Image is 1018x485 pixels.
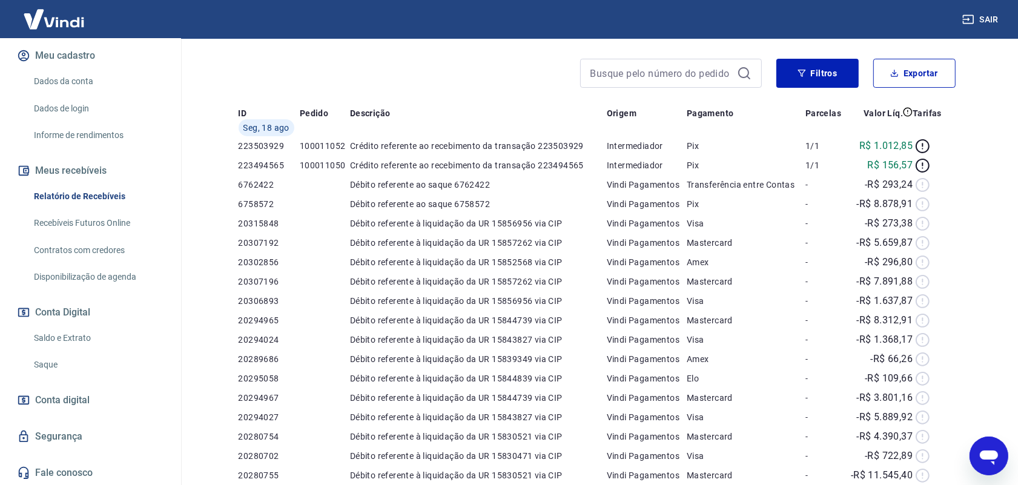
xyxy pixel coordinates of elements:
p: R$ 156,57 [868,158,913,173]
p: Débito referente ao saque 6762422 [350,179,607,191]
p: - [805,411,845,423]
p: - [805,275,845,288]
p: Mastercard [687,275,805,288]
img: Vindi [15,1,93,38]
p: Débito referente à liquidação da UR 15856956 via CIP [350,217,607,229]
p: - [805,314,845,326]
p: Valor Líq. [864,107,903,119]
input: Busque pelo número do pedido [590,64,732,82]
p: -R$ 8.878,91 [856,197,913,211]
span: Seg, 18 ago [243,122,289,134]
p: -R$ 7.891,88 [856,274,913,289]
p: Mastercard [687,237,805,249]
p: -R$ 296,80 [865,255,913,269]
a: Dados da conta [29,69,167,94]
p: -R$ 66,26 [871,352,913,366]
a: Dados de login [29,96,167,121]
span: Conta digital [35,392,90,409]
p: Débito referente à liquidação da UR 15830521 via CIP [350,469,607,481]
p: Débito referente à liquidação da UR 15857262 via CIP [350,237,607,249]
p: Amex [687,353,805,365]
p: - [805,334,845,346]
p: Vindi Pagamentos [607,275,687,288]
p: -R$ 11.545,40 [851,468,913,483]
p: Mastercard [687,469,805,481]
p: Amex [687,256,805,268]
p: - [805,256,845,268]
p: -R$ 4.390,37 [856,429,913,444]
p: 20307192 [239,237,300,249]
p: - [805,295,845,307]
p: Débito referente à liquidação da UR 15856956 via CIP [350,295,607,307]
p: Pix [687,140,805,152]
p: Mastercard [687,314,805,326]
p: Vindi Pagamentos [607,237,687,249]
p: Parcelas [805,107,841,119]
p: -R$ 722,89 [865,449,913,463]
p: Vindi Pagamentos [607,411,687,423]
p: 1/1 [805,140,845,152]
p: Visa [687,334,805,346]
p: - [805,392,845,404]
p: Intermediador [607,159,687,171]
p: 20306893 [239,295,300,307]
p: 20294965 [239,314,300,326]
p: 20294027 [239,411,300,423]
p: 20280702 [239,450,300,462]
p: Vindi Pagamentos [607,179,687,191]
p: Vindi Pagamentos [607,431,687,443]
a: Conta digital [15,387,167,414]
p: Crédito referente ao recebimento da transação 223494565 [350,159,607,171]
p: Visa [687,450,805,462]
p: - [805,450,845,462]
p: 223494565 [239,159,300,171]
p: Vindi Pagamentos [607,217,687,229]
p: 1/1 [805,159,845,171]
p: ID [239,107,247,119]
iframe: Botão para abrir a janela de mensagens [970,437,1008,475]
p: Vindi Pagamentos [607,334,687,346]
a: Informe de rendimentos [29,123,167,148]
button: Exportar [873,59,956,88]
a: Contratos com credores [29,238,167,263]
p: 20294967 [239,392,300,404]
p: Débito referente à liquidação da UR 15844739 via CIP [350,392,607,404]
p: 223503929 [239,140,300,152]
p: - [805,469,845,481]
p: 20280755 [239,469,300,481]
p: Débito referente à liquidação da UR 15843827 via CIP [350,411,607,423]
p: - [805,353,845,365]
p: - [805,237,845,249]
p: Intermediador [607,140,687,152]
p: Vindi Pagamentos [607,198,687,210]
p: 100011050 [300,159,350,171]
p: Descrição [350,107,391,119]
a: Disponibilização de agenda [29,265,167,289]
p: Vindi Pagamentos [607,353,687,365]
p: 6758572 [239,198,300,210]
p: Débito referente à liquidação da UR 15857262 via CIP [350,275,607,288]
button: Meus recebíveis [15,157,167,184]
p: 20280754 [239,431,300,443]
p: R$ 1.012,85 [859,139,913,153]
p: Vindi Pagamentos [607,469,687,481]
p: Débito referente ao saque 6758572 [350,198,607,210]
p: Débito referente à liquidação da UR 15830471 via CIP [350,450,607,462]
p: Pagamento [687,107,734,119]
p: Pedido [300,107,328,119]
p: -R$ 293,24 [865,177,913,192]
p: Débito referente à liquidação da UR 15839349 via CIP [350,353,607,365]
button: Conta Digital [15,299,167,326]
p: Débito referente à liquidação da UR 15852568 via CIP [350,256,607,268]
p: 20294024 [239,334,300,346]
p: 20302856 [239,256,300,268]
a: Saldo e Extrato [29,326,167,351]
p: 20307196 [239,275,300,288]
p: 20295058 [239,372,300,384]
p: -R$ 1.637,87 [856,294,913,308]
p: Débito referente à liquidação da UR 15830521 via CIP [350,431,607,443]
p: Elo [687,372,805,384]
p: - [805,198,845,210]
p: -R$ 8.312,91 [856,313,913,328]
p: Visa [687,411,805,423]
